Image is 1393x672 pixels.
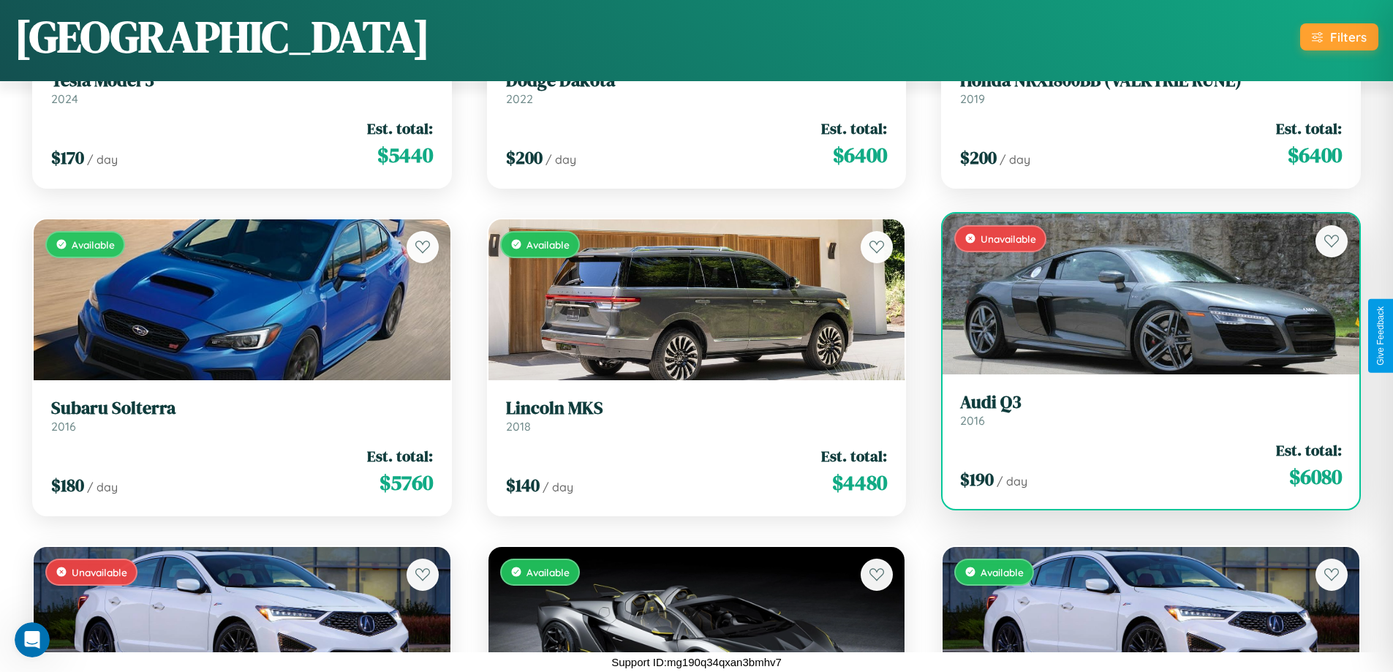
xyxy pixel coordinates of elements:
[367,445,433,467] span: Est. total:
[960,70,1342,106] a: Honda NRX1800BB (VALKYRIE RUNE)2019
[960,467,994,491] span: $ 190
[51,70,433,91] h3: Tesla Model 3
[506,419,531,434] span: 2018
[51,398,433,419] h3: Subaru Solterra
[960,413,985,428] span: 2016
[87,152,118,167] span: / day
[546,152,576,167] span: / day
[72,238,115,251] span: Available
[51,70,433,106] a: Tesla Model 32024
[380,468,433,497] span: $ 5760
[1276,439,1342,461] span: Est. total:
[506,398,888,434] a: Lincoln MKS2018
[960,392,1342,428] a: Audi Q32016
[1300,23,1378,50] button: Filters
[960,146,997,170] span: $ 200
[1330,29,1367,45] div: Filters
[377,140,433,170] span: $ 5440
[1375,306,1386,366] div: Give Feedback
[506,70,888,91] h3: Dodge Dakota
[833,140,887,170] span: $ 6400
[51,419,76,434] span: 2016
[1289,462,1342,491] span: $ 6080
[506,70,888,106] a: Dodge Dakota2022
[981,233,1036,245] span: Unavailable
[15,7,430,67] h1: [GEOGRAPHIC_DATA]
[506,91,533,106] span: 2022
[506,473,540,497] span: $ 140
[997,474,1027,488] span: / day
[1000,152,1030,167] span: / day
[87,480,118,494] span: / day
[506,398,888,419] h3: Lincoln MKS
[543,480,573,494] span: / day
[1276,118,1342,139] span: Est. total:
[611,652,782,672] p: Support ID: mg190q34qxan3bmhv7
[51,398,433,434] a: Subaru Solterra2016
[51,146,84,170] span: $ 170
[15,622,50,657] iframe: Intercom live chat
[832,468,887,497] span: $ 4480
[526,566,570,578] span: Available
[821,445,887,467] span: Est. total:
[506,146,543,170] span: $ 200
[72,566,127,578] span: Unavailable
[367,118,433,139] span: Est. total:
[526,238,570,251] span: Available
[1288,140,1342,170] span: $ 6400
[960,91,985,106] span: 2019
[821,118,887,139] span: Est. total:
[981,566,1024,578] span: Available
[960,392,1342,413] h3: Audi Q3
[51,91,78,106] span: 2024
[51,473,84,497] span: $ 180
[960,70,1342,91] h3: Honda NRX1800BB (VALKYRIE RUNE)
